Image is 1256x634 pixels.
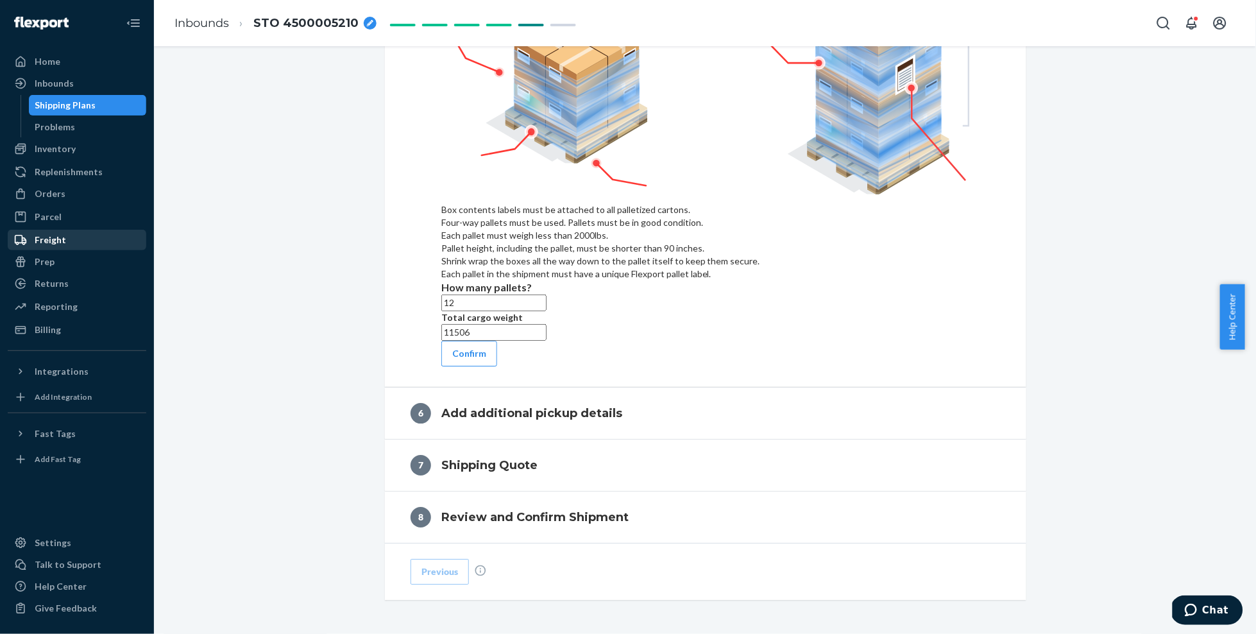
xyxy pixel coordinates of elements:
[35,536,71,549] div: Settings
[8,273,146,294] a: Returns
[29,95,147,116] a: Shipping Plans
[1173,595,1243,628] iframe: Opens a widget where you can chat to one of our agents
[35,187,65,200] div: Orders
[8,252,146,272] a: Prep
[35,142,76,155] div: Inventory
[35,55,60,68] div: Home
[8,361,146,382] button: Integrations
[35,300,78,313] div: Reporting
[8,576,146,597] a: Help Center
[1151,10,1176,36] button: Open Search Box
[35,365,89,378] div: Integrations
[1179,10,1205,36] button: Open notifications
[8,230,146,250] a: Freight
[1207,10,1233,36] button: Open account menu
[29,117,147,137] a: Problems
[35,166,103,178] div: Replenishments
[8,207,146,227] a: Parcel
[35,255,55,268] div: Prep
[35,99,96,112] div: Shipping Plans
[35,602,97,615] div: Give Feedback
[8,51,146,72] a: Home
[35,580,87,593] div: Help Center
[441,255,970,268] figcaption: Shrink wrap the boxes all the way down to the pallet itself to keep them secure.
[35,454,81,465] div: Add Fast Tag
[35,323,61,336] div: Billing
[8,139,146,159] a: Inventory
[14,17,69,30] img: Flexport logo
[411,559,469,585] button: Previous
[8,533,146,553] a: Settings
[441,268,970,280] figcaption: Each pallet in the shipment must have a unique Flexport pallet label.
[8,449,146,470] a: Add Fast Tag
[411,403,431,424] div: 6
[385,492,1026,543] button: 8Review and Confirm Shipment
[441,509,629,526] h4: Review and Confirm Shipment
[8,554,146,575] button: Talk to Support
[441,457,538,474] h4: Shipping Quote
[385,388,1026,439] button: 6Add additional pickup details
[35,558,101,571] div: Talk to Support
[411,507,431,527] div: 8
[385,440,1026,491] button: 7Shipping Quote
[441,311,970,324] p: Total cargo weight
[8,296,146,317] a: Reporting
[441,203,970,216] figcaption: Box contents labels must be attached to all palletized cartons.
[164,4,387,42] ol: breadcrumbs
[35,234,66,246] div: Freight
[441,280,970,295] p: How many pallets?
[35,210,62,223] div: Parcel
[8,424,146,444] button: Fast Tags
[441,216,970,229] figcaption: Four-way pallets must be used. Pallets must be in good condition.
[8,320,146,340] a: Billing
[441,341,497,366] button: Confirm
[35,277,69,290] div: Returns
[174,16,229,30] a: Inbounds
[35,391,92,402] div: Add Integration
[8,162,146,182] a: Replenishments
[8,73,146,94] a: Inbounds
[441,405,622,422] h4: Add additional pickup details
[8,184,146,204] a: Orders
[121,10,146,36] button: Close Navigation
[1220,284,1245,350] button: Help Center
[8,387,146,407] a: Add Integration
[35,77,74,90] div: Inbounds
[35,121,76,133] div: Problems
[441,242,970,255] figcaption: Pallet height, including the pallet, must be shorter than 90 inches.
[253,15,359,32] span: STO 4500005210
[35,427,76,440] div: Fast Tags
[411,455,431,475] div: 7
[441,229,970,242] figcaption: Each pallet must weigh less than 2000lbs.
[8,598,146,619] button: Give Feedback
